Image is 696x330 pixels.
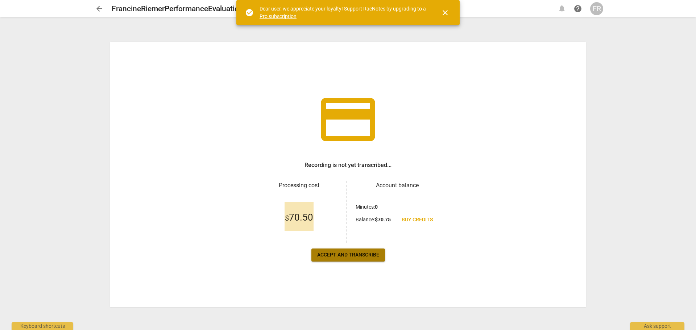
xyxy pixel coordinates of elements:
[630,322,684,330] div: Ask support
[285,212,313,223] span: 70.50
[260,13,297,19] a: Pro subscription
[375,204,378,210] b: 0
[356,216,391,224] p: Balance :
[315,87,381,152] span: credit_card
[441,8,449,17] span: close
[285,214,289,222] span: $
[245,8,254,17] span: check_circle
[257,181,340,190] h3: Processing cost
[95,4,104,13] span: arrow_back
[356,203,378,211] p: Minutes :
[260,5,428,20] div: Dear user, we appreciate your loyalty! Support RaeNotes by upgrading to a
[112,4,258,13] h2: FrancineRiemerPerformanceEvaluationACC
[311,248,385,262] button: Accept and transcribe
[304,161,391,170] h3: Recording is not yet transcribed...
[590,2,603,15] button: FR
[356,181,439,190] h3: Account balance
[375,217,391,222] b: $ 70.75
[402,216,433,224] span: Buy credits
[436,4,454,21] button: Close
[12,322,73,330] div: Keyboard shortcuts
[396,213,439,226] a: Buy credits
[571,2,584,15] a: Help
[317,251,379,259] span: Accept and transcribe
[573,4,582,13] span: help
